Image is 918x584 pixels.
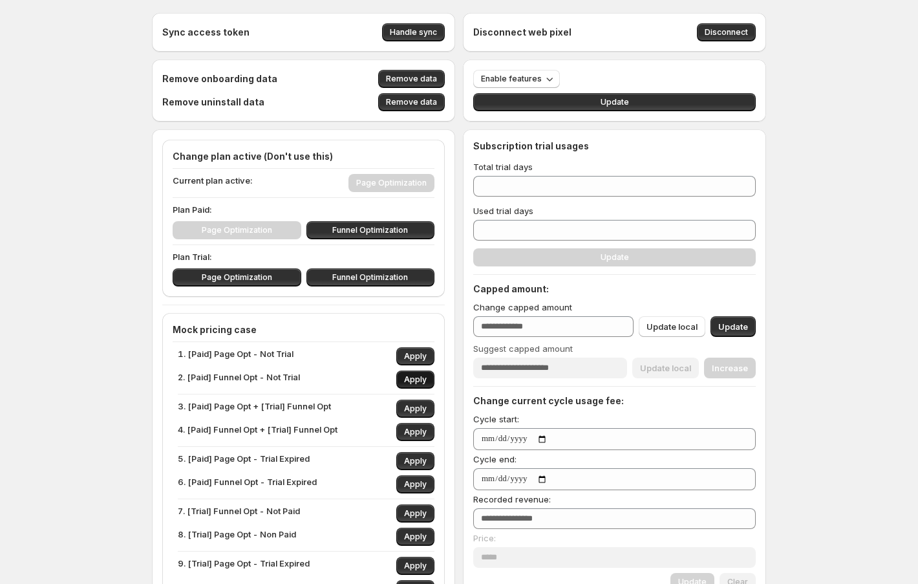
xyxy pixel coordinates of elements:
span: Page Optimization [202,272,272,283]
button: Handle sync [382,23,445,41]
button: Apply [396,504,434,523]
p: Current plan active: [173,174,253,192]
button: Apply [396,347,434,365]
p: 7. [Trial] Funnel Opt - Not Paid [178,504,300,523]
h4: Subscription trial usages [473,140,589,153]
h4: Change current cycle usage fee: [473,395,756,407]
button: Funnel Optimization [306,221,435,239]
button: Disconnect [697,23,756,41]
span: Apply [404,508,427,519]
p: 8. [Trial] Page Opt - Non Paid [178,528,296,546]
button: Funnel Optimization [306,268,435,287]
span: Total trial days [473,162,533,172]
span: Used trial days [473,206,533,216]
p: Plan Paid: [173,203,434,216]
h4: Remove uninstall data [162,96,264,109]
button: Update [473,93,756,111]
button: Remove data [378,70,445,88]
span: Disconnect [705,27,748,38]
span: Change capped amount [473,302,572,312]
span: Cycle start: [473,414,519,424]
span: Update [718,320,748,333]
p: 1. [Paid] Page Opt - Not Trial [178,347,294,365]
button: Apply [396,557,434,575]
span: Apply [404,427,427,437]
button: Apply [396,423,434,441]
span: Apply [404,479,427,490]
span: Recorded revenue: [473,494,551,504]
span: Remove data [386,74,437,84]
span: Remove data [386,97,437,107]
p: 4. [Paid] Funnel Opt + [Trial] Funnel Opt [178,423,337,441]
p: 6. [Paid] Funnel Opt - Trial Expired [178,475,317,493]
h4: Sync access token [162,26,250,39]
p: 5. [Paid] Page Opt - Trial Expired [178,452,310,470]
span: Update local [646,320,698,333]
button: Apply [396,400,434,418]
span: Apply [404,456,427,466]
span: Enable features [481,74,542,84]
button: Apply [396,371,434,389]
h4: Change plan active (Don't use this) [173,150,434,163]
h4: Capped amount: [473,283,756,296]
button: Enable features [473,70,560,88]
span: Funnel Optimization [332,225,408,235]
p: Plan Trial: [173,250,434,263]
span: Apply [404,561,427,571]
span: Price: [473,533,496,543]
span: Apply [404,374,427,385]
p: 9. [Trial] Page Opt - Trial Expired [178,557,310,575]
span: Funnel Optimization [332,272,408,283]
span: Update [601,97,629,107]
button: Apply [396,528,434,546]
span: Suggest capped amount [473,343,573,354]
button: Remove data [378,93,445,111]
p: 3. [Paid] Page Opt + [Trial] Funnel Opt [178,400,331,418]
button: Update [710,316,756,337]
button: Apply [396,452,434,470]
span: Cycle end: [473,454,517,464]
button: Page Optimization [173,268,301,287]
span: Apply [404,404,427,414]
h4: Mock pricing case [173,323,434,336]
h4: Disconnect web pixel [473,26,571,39]
button: Apply [396,475,434,493]
button: Update local [639,316,705,337]
h4: Remove onboarding data [162,72,277,85]
span: Apply [404,351,427,362]
p: 2. [Paid] Funnel Opt - Not Trial [178,371,300,389]
span: Handle sync [390,27,437,38]
span: Apply [404,532,427,542]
